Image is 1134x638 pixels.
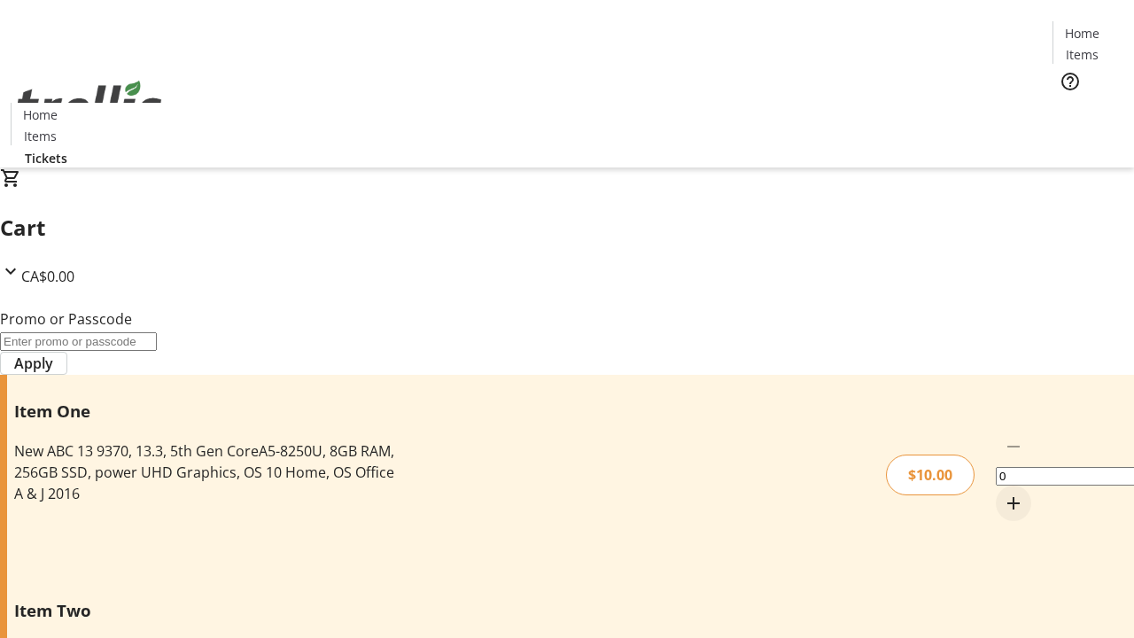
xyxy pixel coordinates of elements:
div: $10.00 [886,455,975,495]
h3: Item Two [14,598,401,623]
a: Home [12,105,68,124]
span: CA$0.00 [21,267,74,286]
h3: Item One [14,399,401,424]
span: Home [23,105,58,124]
span: Home [1065,24,1099,43]
button: Increment by one [996,486,1031,521]
button: Help [1052,64,1088,99]
img: Orient E2E Organization dJUYfn6gM1's Logo [11,61,168,150]
span: Tickets [1067,103,1109,121]
span: Tickets [25,149,67,167]
a: Home [1053,24,1110,43]
a: Items [1053,45,1110,64]
span: Apply [14,353,53,374]
div: New ABC 13 9370, 13.3, 5th Gen CoreA5-8250U, 8GB RAM, 256GB SSD, power UHD Graphics, OS 10 Home, ... [14,440,401,504]
a: Tickets [11,149,82,167]
a: Items [12,127,68,145]
span: Items [1066,45,1099,64]
span: Items [24,127,57,145]
a: Tickets [1052,103,1123,121]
